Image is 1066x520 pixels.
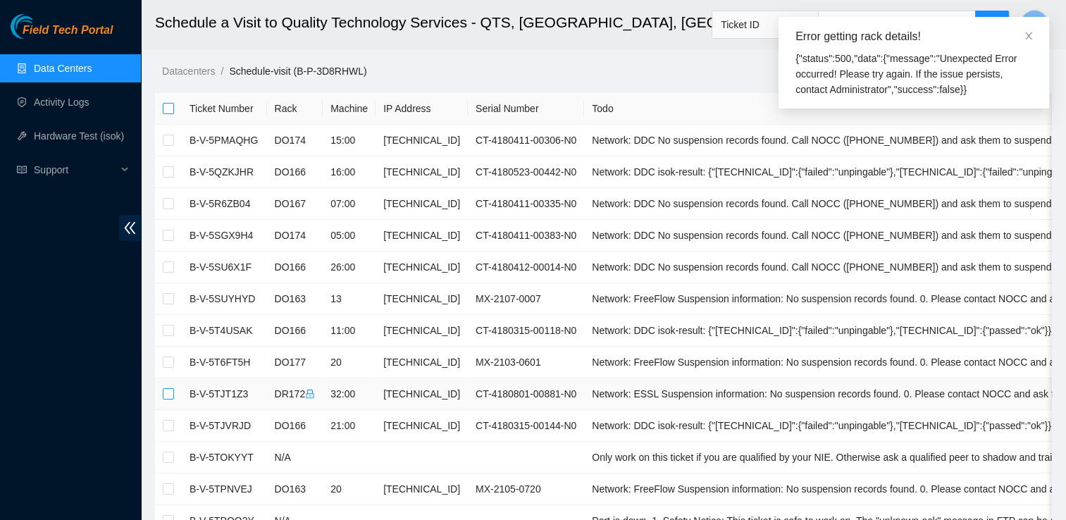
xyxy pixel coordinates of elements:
[376,125,468,156] td: [TECHNICAL_ID]
[182,156,267,188] td: B-V-5QZKJHR
[182,410,267,442] td: B-V-5TJVRJD
[323,220,376,252] td: 05:00
[323,473,376,505] td: 20
[376,410,468,442] td: [TECHNICAL_ID]
[119,215,141,241] span: double-left
[182,347,267,378] td: B-V-5T6FT5H
[182,315,267,347] td: B-V-5T4USAK
[376,220,468,252] td: [TECHNICAL_ID]
[323,315,376,347] td: 11:00
[468,283,584,315] td: MX-2107-0007
[468,473,584,505] td: MX-2105-0720
[34,97,89,108] a: Activity Logs
[34,130,124,142] a: Hardware Test (isok)
[11,14,71,39] img: Akamai Technologies
[267,93,323,125] th: Rack
[323,347,376,378] td: 20
[323,252,376,283] td: 26:00
[468,315,584,347] td: CT-4180315-00118-N0
[323,188,376,220] td: 07:00
[795,28,1032,45] div: Error getting rack details!
[975,11,1009,39] button: search
[468,156,584,188] td: CT-4180523-00442-N0
[221,66,223,77] span: /
[376,188,468,220] td: [TECHNICAL_ID]
[182,473,267,505] td: B-V-5TPNVEJ
[34,156,117,184] span: Support
[376,473,468,505] td: [TECHNICAL_ID]
[323,410,376,442] td: 21:00
[182,125,267,156] td: B-V-5PMAQHG
[1024,31,1034,41] span: close
[11,25,113,44] a: Akamai TechnologiesField Tech Portal
[267,378,323,410] td: DR172
[376,252,468,283] td: [TECHNICAL_ID]
[182,252,267,283] td: B-V-5SU6X1F
[323,125,376,156] td: 15:00
[182,283,267,315] td: B-V-5SUYHYD
[267,315,323,347] td: DO166
[182,93,267,125] th: Ticket Number
[162,66,215,77] a: Datacenters
[376,347,468,378] td: [TECHNICAL_ID]
[267,220,323,252] td: DO174
[376,378,468,410] td: [TECHNICAL_ID]
[267,125,323,156] td: DO174
[182,378,267,410] td: B-V-5TJT1Z3
[468,125,584,156] td: CT-4180411-00306-N0
[468,188,584,220] td: CT-4180411-00335-N0
[182,220,267,252] td: B-V-5SGX9H4
[267,473,323,505] td: DO163
[1020,10,1048,38] button: G
[267,156,323,188] td: DO166
[182,442,267,473] td: B-V-5TOKYYT
[1030,16,1039,33] span: G
[468,410,584,442] td: CT-4180315-00144-N0
[376,156,468,188] td: [TECHNICAL_ID]
[17,165,27,175] span: read
[376,93,468,125] th: IP Address
[323,378,376,410] td: 32:00
[267,442,323,473] td: N/A
[468,252,584,283] td: CT-4180412-00014-N0
[182,188,267,220] td: B-V-5R6ZB04
[795,51,1032,97] div: {"status":500,"data":{"message":"Unexpected Error occurred! Please try again. If the issue persis...
[323,156,376,188] td: 16:00
[267,252,323,283] td: DO166
[818,11,976,39] input: Enter text here...
[23,24,113,37] span: Field Tech Portal
[34,63,92,74] a: Data Centers
[721,14,810,35] span: Ticket ID
[267,347,323,378] td: DO177
[468,220,584,252] td: CT-4180411-00383-N0
[376,283,468,315] td: [TECHNICAL_ID]
[267,410,323,442] td: DO166
[323,93,376,125] th: Machine
[267,283,323,315] td: DO163
[323,283,376,315] td: 13
[267,188,323,220] td: DO167
[468,93,584,125] th: Serial Number
[229,66,366,77] a: Schedule-visit (B-P-3D8RHWL)
[376,315,468,347] td: [TECHNICAL_ID]
[468,347,584,378] td: MX-2103-0601
[468,378,584,410] td: CT-4180801-00881-N0
[305,389,315,399] span: lock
